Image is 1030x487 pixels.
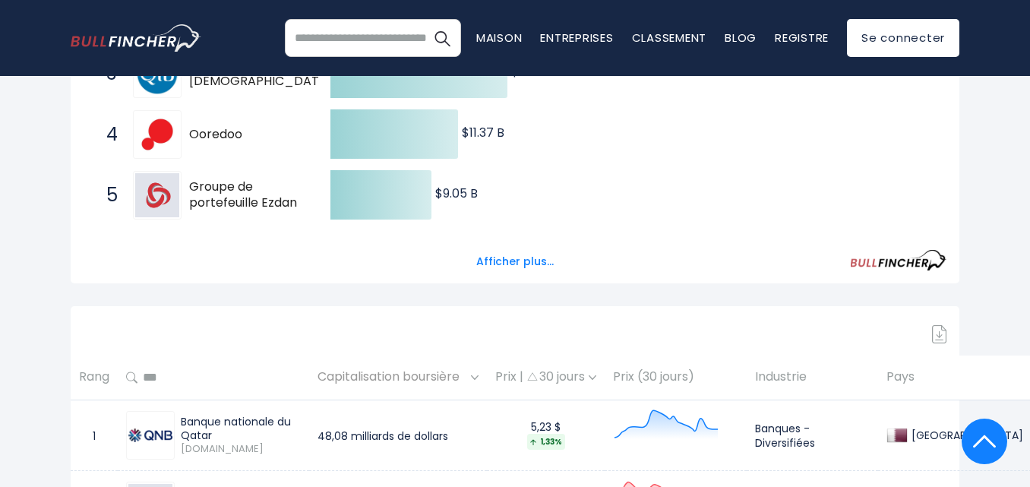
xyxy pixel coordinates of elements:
font: Ooredoo [189,125,242,143]
font: [DOMAIN_NAME] [181,441,264,456]
font: 30 jours [539,368,585,385]
font: Prix ​​(30 jours) [613,368,694,386]
font: 48,08 milliards de dollars [318,428,448,444]
font: Pays [886,368,915,386]
font: Industrie [755,368,807,386]
font: Se connecter [861,30,945,46]
font: 1 [93,428,96,444]
img: QNBK.QA.png [128,428,172,441]
font: Groupe de portefeuille Ezdan [189,178,297,211]
img: Groupe de portefeuille Ezdan [135,173,179,217]
font: 1,33% [540,436,562,447]
font: [GEOGRAPHIC_DATA] [912,428,1023,443]
font: Banques - Diversifiées [755,421,815,451]
font: Banque [DEMOGRAPHIC_DATA] du Qatar [189,56,333,106]
button: Afficher plus... [467,248,563,274]
a: Entreprises [540,30,613,46]
img: logo du bouvreuil [71,24,201,52]
font: 5 [106,182,118,207]
button: Recherche [423,19,461,57]
a: Aller à la page d'accueil [71,24,201,52]
a: Maison [476,30,523,46]
a: Blog [725,30,757,46]
a: Classement [632,30,707,46]
text: $11.37 B [462,124,504,141]
font: Afficher plus... [476,254,554,269]
font: Banque nationale du Qatar [181,414,291,443]
text: $9.05 B [435,185,478,202]
img: Ooredoo [135,112,179,157]
font: Prix ​​| [495,368,523,385]
font: 4 [106,122,118,147]
font: Capitalisation boursière [318,368,460,385]
a: Registre [775,30,829,46]
font: Rang [79,368,109,386]
a: Se connecter [847,19,959,57]
font: 5,23 $ [531,419,561,435]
